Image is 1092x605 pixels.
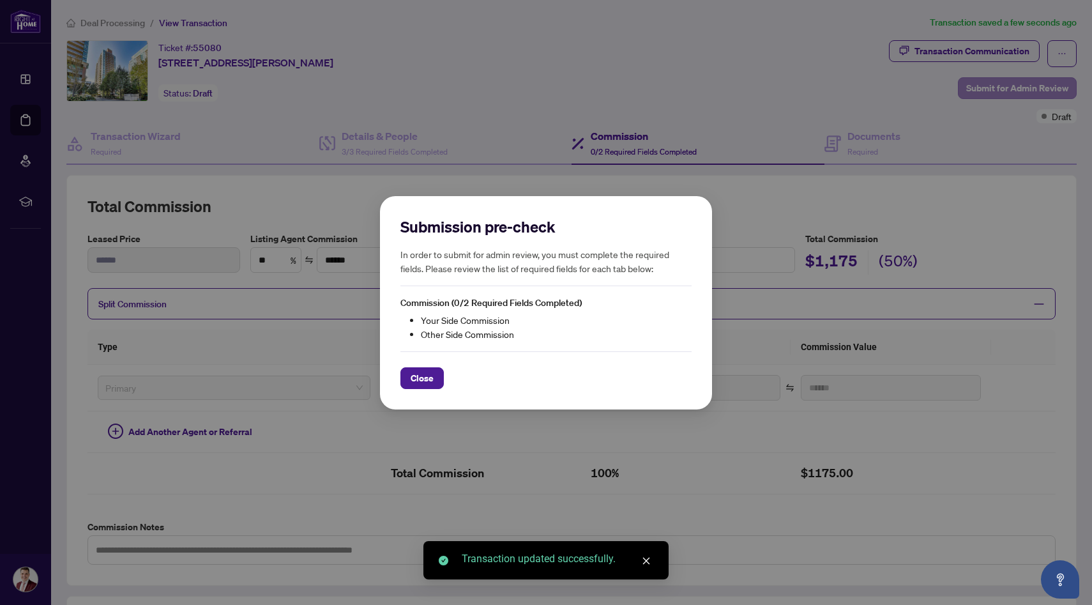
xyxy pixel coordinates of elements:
[400,297,582,309] span: Commission (0/2 Required Fields Completed)
[411,367,434,388] span: Close
[421,326,692,341] li: Other Side Commission
[639,554,653,568] a: Close
[400,247,692,275] h5: In order to submit for admin review, you must complete the required fields. Please review the lis...
[400,217,692,237] h2: Submission pre-check
[642,556,651,565] span: close
[1041,560,1079,599] button: Open asap
[400,367,444,388] button: Close
[439,556,448,565] span: check-circle
[462,551,653,567] div: Transaction updated successfully.
[421,312,692,326] li: Your Side Commission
